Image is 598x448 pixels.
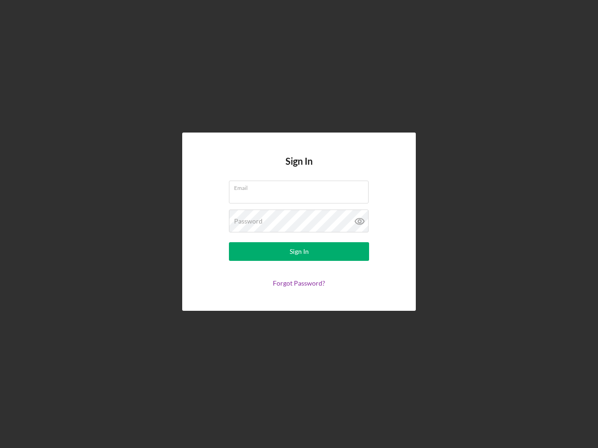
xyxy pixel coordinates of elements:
[273,279,325,287] a: Forgot Password?
[285,156,313,181] h4: Sign In
[234,181,369,191] label: Email
[290,242,309,261] div: Sign In
[234,217,263,225] label: Password
[229,242,369,261] button: Sign In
